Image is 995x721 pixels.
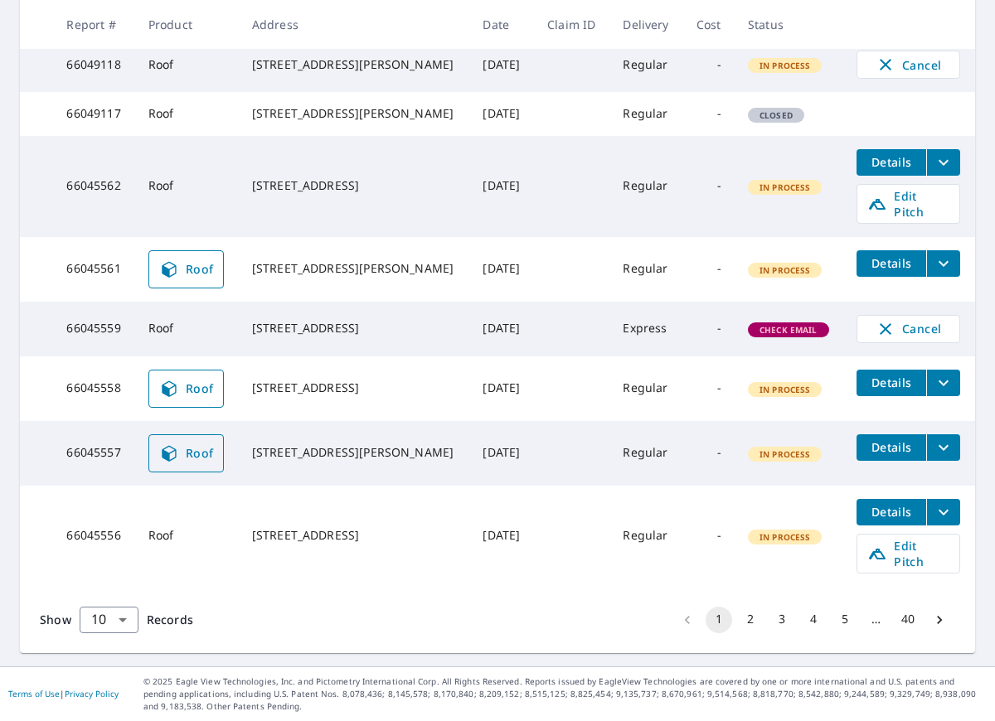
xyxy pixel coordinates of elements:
[252,380,457,396] div: [STREET_ADDRESS]
[750,181,821,193] span: In Process
[683,92,735,135] td: -
[53,37,134,92] td: 66049118
[469,237,534,302] td: [DATE]
[65,688,119,699] a: Privacy Policy
[469,92,534,135] td: [DATE]
[53,136,134,237] td: 66045562
[252,177,457,194] div: [STREET_ADDRESS]
[252,105,457,122] div: [STREET_ADDRESS][PERSON_NAME]
[80,607,138,633] div: Show 10 records
[252,320,457,336] div: [STREET_ADDRESS]
[135,302,239,356] td: Roof
[867,538,949,569] span: Edit Pitch
[252,527,457,544] div: [STREET_ADDRESS]
[866,439,916,455] span: Details
[53,421,134,486] td: 66045557
[857,499,926,525] button: detailsBtn-66045556
[683,37,735,92] td: -
[80,597,138,643] div: 10
[737,607,764,633] button: Go to page 2
[857,434,926,461] button: detailsBtn-66045557
[926,434,960,461] button: filesDropdownBtn-66045557
[609,92,682,135] td: Regular
[8,688,60,699] a: Terms of Use
[609,421,682,486] td: Regular
[609,356,682,421] td: Regular
[866,255,916,271] span: Details
[609,302,682,356] td: Express
[926,149,960,176] button: filesDropdownBtn-66045562
[750,60,821,71] span: In Process
[148,434,225,472] a: Roof
[683,356,735,421] td: -
[683,136,735,237] td: -
[147,612,193,627] span: Records
[53,356,134,421] td: 66045558
[609,136,682,237] td: Regular
[866,504,916,520] span: Details
[750,324,828,336] span: Check Email
[832,607,858,633] button: Go to page 5
[609,486,682,587] td: Regular
[857,51,960,79] button: Cancel
[159,443,214,463] span: Roof
[750,264,821,276] span: In Process
[159,259,214,279] span: Roof
[857,184,960,224] a: Edit Pitch
[469,486,534,587] td: [DATE]
[469,136,534,237] td: [DATE]
[252,56,457,73] div: [STREET_ADDRESS][PERSON_NAME]
[8,689,119,699] p: |
[609,237,682,302] td: Regular
[469,37,534,92] td: [DATE]
[135,486,239,587] td: Roof
[867,188,949,220] span: Edit Pitch
[866,154,916,170] span: Details
[874,55,943,75] span: Cancel
[866,375,916,390] span: Details
[750,384,821,395] span: In Process
[135,37,239,92] td: Roof
[926,250,960,277] button: filesDropdownBtn-66045561
[135,136,239,237] td: Roof
[672,607,955,633] nav: pagination navigation
[857,149,926,176] button: detailsBtn-66045562
[769,607,795,633] button: Go to page 3
[40,612,71,627] span: Show
[683,302,735,356] td: -
[53,92,134,135] td: 66049117
[750,448,821,460] span: In Process
[926,370,960,396] button: filesDropdownBtn-66045558
[609,37,682,92] td: Regular
[895,607,921,633] button: Go to page 40
[857,370,926,396] button: detailsBtn-66045558
[857,315,960,343] button: Cancel
[148,370,225,408] a: Roof
[750,531,821,543] span: In Process
[857,534,960,573] a: Edit Pitch
[53,237,134,302] td: 66045561
[148,250,225,288] a: Roof
[252,260,457,277] div: [STREET_ADDRESS][PERSON_NAME]
[800,607,827,633] button: Go to page 4
[706,607,732,633] button: page 1
[53,486,134,587] td: 66045556
[874,319,943,339] span: Cancel
[159,379,214,399] span: Roof
[143,675,987,713] p: © 2025 Eagle View Technologies, Inc. and Pictometry International Corp. All Rights Reserved. Repo...
[683,421,735,486] td: -
[469,356,534,421] td: [DATE]
[857,250,926,277] button: detailsBtn-66045561
[135,92,239,135] td: Roof
[683,237,735,302] td: -
[683,486,735,587] td: -
[863,611,890,627] div: …
[469,302,534,356] td: [DATE]
[926,607,953,633] button: Go to next page
[252,444,457,461] div: [STREET_ADDRESS][PERSON_NAME]
[469,421,534,486] td: [DATE]
[926,499,960,525] button: filesDropdownBtn-66045556
[53,302,134,356] td: 66045559
[750,109,803,121] span: Closed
